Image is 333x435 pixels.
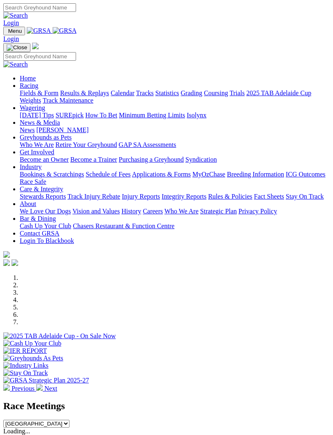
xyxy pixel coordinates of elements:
a: Isolynx [187,112,206,119]
span: Previous [12,385,35,392]
input: Search [3,3,76,12]
a: Fields & Form [20,89,58,96]
button: Toggle navigation [3,43,30,52]
a: Login [3,19,19,26]
a: Careers [143,208,163,215]
a: Schedule of Fees [86,171,130,178]
a: Next [36,385,57,392]
a: News [20,126,35,133]
a: [PERSON_NAME] [36,126,88,133]
span: Menu [8,28,22,34]
a: Trials [229,89,245,96]
a: Grading [181,89,202,96]
a: Rules & Policies [208,193,252,200]
a: Bookings & Scratchings [20,171,84,178]
a: News & Media [20,119,60,126]
span: Loading... [3,428,30,435]
a: Weights [20,97,41,104]
div: Get Involved [20,156,330,163]
div: Greyhounds as Pets [20,141,330,149]
a: Vision and Values [72,208,120,215]
a: Who We Are [164,208,199,215]
img: facebook.svg [3,259,10,266]
a: Contact GRSA [20,230,59,237]
img: 2025 TAB Adelaide Cup - On Sale Now [3,332,116,340]
a: [DATE] Tips [20,112,54,119]
a: Industry [20,163,42,170]
a: GAP SA Assessments [119,141,176,148]
a: MyOzChase [192,171,225,178]
div: News & Media [20,126,330,134]
img: Search [3,12,28,19]
a: ICG Outcomes [286,171,325,178]
img: GRSA [53,27,77,34]
a: Minimum Betting Limits [119,112,185,119]
a: Tracks [136,89,154,96]
a: Greyhounds as Pets [20,134,72,141]
span: Next [44,385,57,392]
img: logo-grsa-white.png [32,43,39,49]
a: 2025 TAB Adelaide Cup [246,89,311,96]
a: Calendar [111,89,134,96]
a: Injury Reports [122,193,160,200]
a: Retire Your Greyhound [55,141,117,148]
img: GRSA [27,27,51,34]
img: Search [3,61,28,68]
img: chevron-right-pager-white.svg [36,384,43,391]
img: Stay On Track [3,369,48,377]
img: Close [7,44,27,51]
div: Care & Integrity [20,193,330,200]
div: Industry [20,171,330,185]
div: Bar & Dining [20,222,330,230]
a: Racing [20,82,38,89]
input: Search [3,52,76,61]
a: Login To Blackbook [20,237,74,244]
a: Chasers Restaurant & Function Centre [73,222,174,229]
img: Industry Links [3,362,49,369]
a: Care & Integrity [20,185,63,192]
a: About [20,200,36,207]
img: logo-grsa-white.png [3,251,10,258]
img: chevron-left-pager-white.svg [3,384,10,391]
a: SUREpick [55,112,83,119]
a: Coursing [204,89,228,96]
a: Fact Sheets [254,193,284,200]
a: Stewards Reports [20,193,66,200]
a: Track Injury Rebate [67,193,120,200]
a: Track Maintenance [43,97,93,104]
a: Privacy Policy [238,208,277,215]
h2: Race Meetings [3,401,330,412]
a: Wagering [20,104,45,111]
img: twitter.svg [12,259,18,266]
img: Greyhounds As Pets [3,355,63,362]
a: Purchasing a Greyhound [119,156,184,163]
a: Statistics [155,89,179,96]
a: Get Involved [20,149,54,156]
a: Home [20,75,36,82]
img: Cash Up Your Club [3,340,61,347]
a: Race Safe [20,178,46,185]
button: Toggle navigation [3,27,25,35]
a: Previous [3,385,36,392]
a: Stay On Track [286,193,324,200]
a: Become a Trainer [70,156,117,163]
a: We Love Our Dogs [20,208,71,215]
a: How To Bet [86,112,118,119]
div: Wagering [20,112,330,119]
a: Become an Owner [20,156,69,163]
a: Syndication [185,156,217,163]
img: GRSA Strategic Plan 2025-27 [3,377,89,384]
div: Racing [20,89,330,104]
a: Integrity Reports [162,193,206,200]
a: History [121,208,141,215]
a: Strategic Plan [200,208,237,215]
a: Bar & Dining [20,215,56,222]
a: Breeding Information [227,171,284,178]
a: Cash Up Your Club [20,222,71,229]
a: Login [3,35,19,42]
a: Results & Replays [60,89,109,96]
img: IER REPORT [3,347,47,355]
a: Who We Are [20,141,54,148]
a: Applications & Forms [132,171,191,178]
div: About [20,208,330,215]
